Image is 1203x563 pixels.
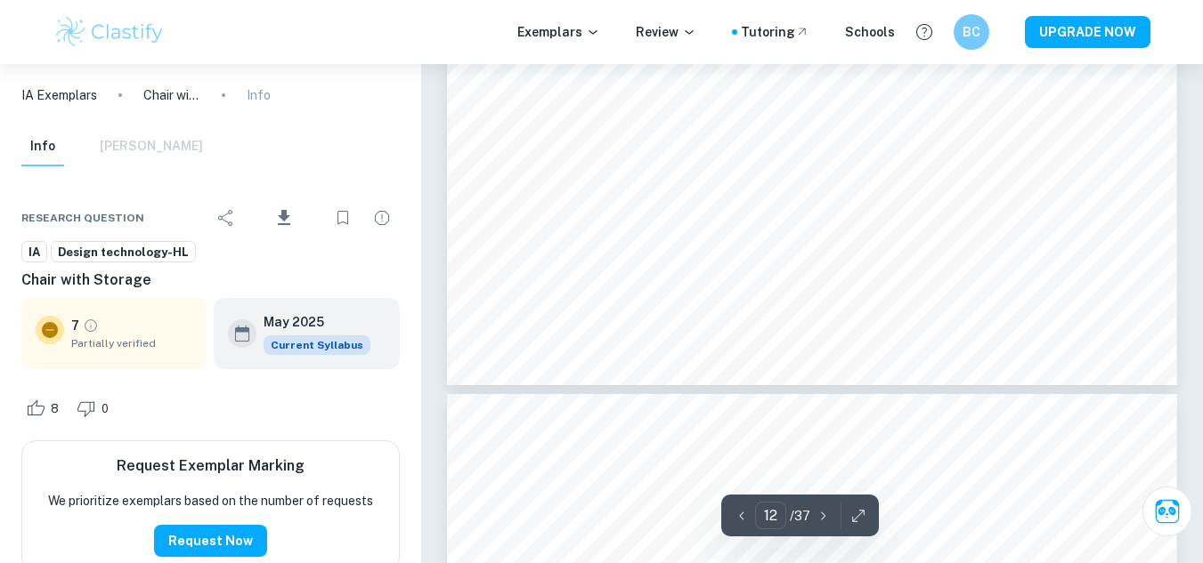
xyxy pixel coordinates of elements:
[208,200,244,236] div: Share
[325,200,361,236] div: Bookmark
[1142,487,1192,536] button: Ask Clai
[364,200,400,236] div: Report issue
[790,506,810,526] p: / 37
[21,210,144,226] span: Research question
[909,17,939,47] button: Help and Feedback
[117,455,305,477] h6: Request Exemplar Marking
[71,335,192,351] span: Partially verified
[154,525,267,557] button: Request Now
[83,318,99,334] a: Grade partially verified
[264,335,370,355] div: This exemplar is based on the current syllabus. Feel free to refer to it for inspiration/ideas wh...
[1025,16,1150,48] button: UPGRADE NOW
[21,85,97,105] a: IA Exemplars
[845,22,895,42] a: Schools
[22,244,46,261] span: IA
[636,22,696,42] p: Review
[143,85,200,105] p: Chair with Storage
[21,269,400,291] h6: Chair with Storage
[954,14,989,50] button: BC
[248,195,321,241] div: Download
[72,394,118,422] div: Dislike
[21,127,64,166] button: Info
[517,22,600,42] p: Exemplars
[51,241,196,263] a: Design technology-HL
[41,400,69,418] span: 8
[52,244,195,261] span: Design technology-HL
[21,241,47,263] a: IA
[21,394,69,422] div: Like
[48,491,373,511] p: We prioritize exemplars based on the number of requests
[71,316,79,335] p: 7
[741,22,809,42] a: Tutoring
[92,400,118,418] span: 0
[264,312,356,332] h6: May 2025
[264,335,370,355] span: Current Syllabus
[53,14,167,50] img: Clastify logo
[247,85,271,105] p: Info
[961,22,981,42] h6: BC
